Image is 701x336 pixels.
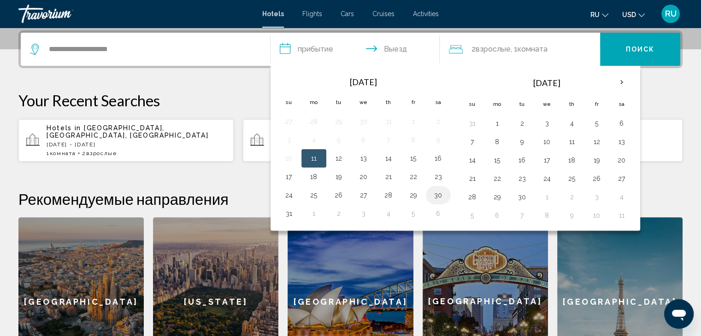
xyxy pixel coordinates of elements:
[18,190,683,208] h2: Рекомендуемые направления
[589,172,604,185] button: Day 26
[665,9,677,18] span: RU
[565,135,579,148] button: Day 11
[614,172,629,185] button: Day 27
[331,189,346,202] button: Day 26
[614,209,629,222] button: Day 11
[485,72,609,94] th: [DATE]
[431,115,446,128] button: Day 2
[381,207,396,220] button: Day 4
[465,117,480,130] button: Day 31
[306,170,321,183] button: Day 18
[331,170,346,183] button: Day 19
[82,150,117,156] span: 2
[622,11,636,18] span: USD
[475,45,510,53] span: Взрослые
[431,207,446,220] button: Day 6
[356,115,371,128] button: Day 30
[465,209,480,222] button: Day 5
[18,119,234,162] button: Hotels in [GEOGRAPHIC_DATA], [GEOGRAPHIC_DATA], [GEOGRAPHIC_DATA][DATE] - [DATE]1Комната2Взрослые
[381,152,396,165] button: Day 14
[243,119,458,162] button: Hotels in Belek, [GEOGRAPHIC_DATA], [GEOGRAPHIC_DATA][DATE] - [DATE]1Комната2Взрослые
[47,150,76,156] span: 1
[609,72,634,93] button: Next month
[431,133,446,146] button: Day 9
[540,117,554,130] button: Day 3
[306,133,321,146] button: Day 4
[356,133,371,146] button: Day 6
[490,135,505,148] button: Day 8
[331,115,346,128] button: Day 29
[626,46,655,53] span: Поиск
[431,170,446,183] button: Day 23
[540,172,554,185] button: Day 24
[515,209,530,222] button: Day 7
[282,152,296,165] button: Day 10
[301,72,426,92] th: [DATE]
[490,172,505,185] button: Day 22
[540,154,554,167] button: Day 17
[590,8,608,21] button: Change language
[540,135,554,148] button: Day 10
[406,189,421,202] button: Day 29
[517,45,547,53] span: Комната
[490,191,505,203] button: Day 29
[565,191,579,203] button: Day 2
[18,91,683,110] p: Your Recent Searches
[431,152,446,165] button: Day 16
[381,170,396,183] button: Day 21
[341,10,354,17] a: Cars
[515,117,530,130] button: Day 2
[47,124,208,139] span: [GEOGRAPHIC_DATA], [GEOGRAPHIC_DATA], [GEOGRAPHIC_DATA]
[614,154,629,167] button: Day 20
[406,133,421,146] button: Day 8
[18,5,253,23] a: Travorium
[465,135,480,148] button: Day 7
[590,11,600,18] span: ru
[356,170,371,183] button: Day 20
[440,33,600,66] button: Travelers: 2 adults, 0 children
[372,10,395,17] span: Cruises
[465,191,480,203] button: Day 28
[21,33,680,66] div: Search widget
[282,189,296,202] button: Day 24
[540,191,554,203] button: Day 1
[515,135,530,148] button: Day 9
[600,33,680,66] button: Поиск
[50,150,76,156] span: Комната
[271,33,440,66] button: Check in and out dates
[282,207,296,220] button: Day 31
[406,207,421,220] button: Day 5
[465,172,480,185] button: Day 21
[406,115,421,128] button: Day 1
[565,154,579,167] button: Day 18
[664,299,694,329] iframe: Кнопка запуска окна обмена сообщениями
[565,117,579,130] button: Day 4
[465,154,480,167] button: Day 14
[302,10,322,17] a: Flights
[306,189,321,202] button: Day 25
[86,150,117,156] span: Взрослые
[589,191,604,203] button: Day 3
[614,191,629,203] button: Day 4
[471,43,510,56] span: 2
[515,154,530,167] button: Day 16
[565,172,579,185] button: Day 25
[381,189,396,202] button: Day 28
[413,10,439,17] a: Activities
[431,189,446,202] button: Day 30
[306,207,321,220] button: Day 1
[262,10,284,17] a: Hotels
[540,209,554,222] button: Day 8
[406,170,421,183] button: Day 22
[356,189,371,202] button: Day 27
[614,135,629,148] button: Day 13
[306,115,321,128] button: Day 28
[515,191,530,203] button: Day 30
[331,207,346,220] button: Day 2
[306,152,321,165] button: Day 11
[47,141,226,148] p: [DATE] - [DATE]
[490,209,505,222] button: Day 6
